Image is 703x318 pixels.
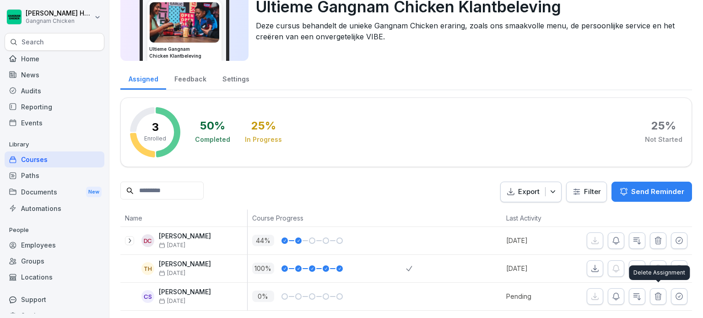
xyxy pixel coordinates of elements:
div: In Progress [245,135,282,144]
p: 3 [152,122,159,133]
a: Audits [5,83,104,99]
p: Enrolled [144,135,166,143]
p: Library [5,137,104,152]
p: Last Activity [506,213,576,223]
p: Name [125,213,243,223]
p: [DATE] [506,236,581,245]
div: 25 % [251,120,276,131]
button: Send Reminder [611,182,692,202]
p: Gangnam Chicken [26,18,92,24]
a: Employees [5,237,104,253]
a: Assigned [120,66,166,90]
a: Courses [5,151,104,167]
p: Course Progress [252,213,402,223]
a: DocumentsNew [5,183,104,200]
p: [PERSON_NAME] [159,232,211,240]
div: Support [5,291,104,307]
div: Not Started [645,135,682,144]
div: Documents [5,183,104,200]
button: Export [500,182,562,202]
div: TH [141,262,154,275]
p: People [5,223,104,237]
p: [PERSON_NAME] [159,288,211,296]
p: Pending [506,291,581,301]
a: Paths [5,167,104,183]
a: Automations [5,200,104,216]
div: Filter [572,187,601,196]
a: Locations [5,269,104,285]
a: Home [5,51,104,67]
a: News [5,67,104,83]
p: [PERSON_NAME] [159,260,211,268]
p: Send Reminder [631,187,684,197]
div: 50 % [200,120,225,131]
div: Completed [195,135,230,144]
div: Delete Assignment [629,265,690,280]
span: [DATE] [159,270,185,276]
p: Deze cursus behandelt de unieke Gangnam Chicken eraring, zoals ons smaakvolle menu, de persoonlij... [256,20,685,42]
a: Groups [5,253,104,269]
a: Feedback [166,66,214,90]
p: [DATE] [506,264,581,273]
p: 0 % [252,291,274,302]
p: 100 % [252,263,274,274]
p: Export [518,187,540,197]
button: Filter [567,182,606,202]
p: 44 % [252,235,274,246]
p: Search [22,38,44,47]
h3: Ultieme Gangnam Chicken Klantbeleving [149,46,220,59]
div: New [86,187,102,197]
div: 25 % [651,120,676,131]
span: [DATE] [159,242,185,248]
div: CS [141,290,154,303]
a: Reporting [5,99,104,115]
a: Events [5,115,104,131]
img: rxd1lljfszbc8hdo1p6dkts8.png [150,2,219,43]
div: DC [141,234,154,247]
p: [PERSON_NAME] Holla [26,10,92,17]
a: Settings [214,66,257,90]
span: [DATE] [159,298,185,304]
